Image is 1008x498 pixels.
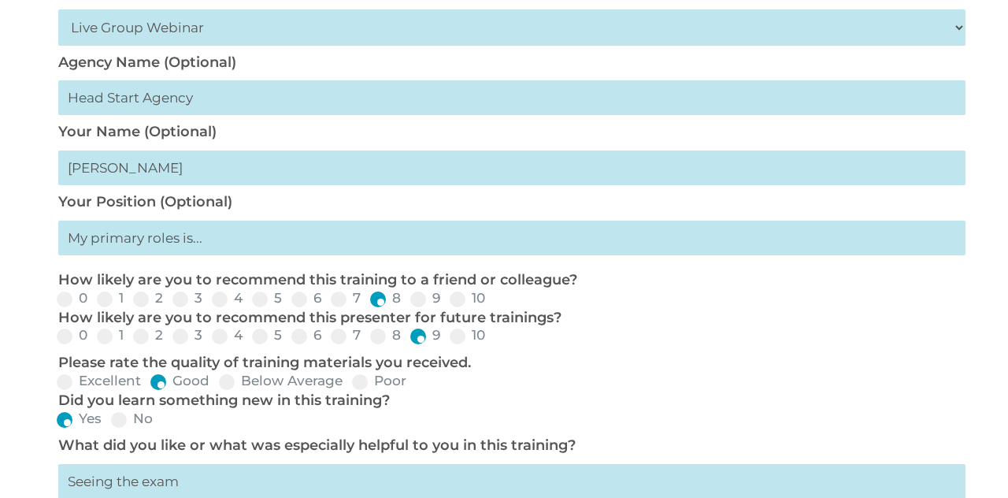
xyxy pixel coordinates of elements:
[291,329,321,342] label: 6
[370,329,401,342] label: 8
[57,374,141,388] label: Excellent
[212,292,243,305] label: 4
[111,412,153,426] label: No
[212,329,243,342] label: 4
[133,329,163,342] label: 2
[58,193,232,210] label: Your Position (Optional)
[97,292,124,305] label: 1
[58,354,958,373] p: Please rate the quality of training materials you received.
[352,374,406,388] label: Poor
[58,151,965,185] input: First Last
[57,292,87,305] label: 0
[58,309,958,328] p: How likely are you to recommend this presenter for future trainings?
[450,292,485,305] label: 10
[58,80,965,115] input: Head Start Agency
[58,437,576,454] label: What did you like or what was especially helpful to you in this training?
[133,292,163,305] label: 2
[370,292,401,305] label: 8
[219,374,343,388] label: Below Average
[58,123,217,140] label: Your Name (Optional)
[252,329,282,342] label: 5
[172,292,202,305] label: 3
[331,329,361,342] label: 7
[57,412,102,426] label: Yes
[150,374,209,388] label: Good
[291,292,321,305] label: 6
[58,392,958,411] p: Did you learn something new in this training?
[58,221,965,255] input: My primary roles is...
[97,329,124,342] label: 1
[172,329,202,342] label: 3
[58,54,236,71] label: Agency Name (Optional)
[58,271,958,290] p: How likely are you to recommend this training to a friend or colleague?
[252,292,282,305] label: 5
[410,329,440,342] label: 9
[57,329,87,342] label: 0
[410,292,440,305] label: 9
[450,329,485,342] label: 10
[331,292,361,305] label: 7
